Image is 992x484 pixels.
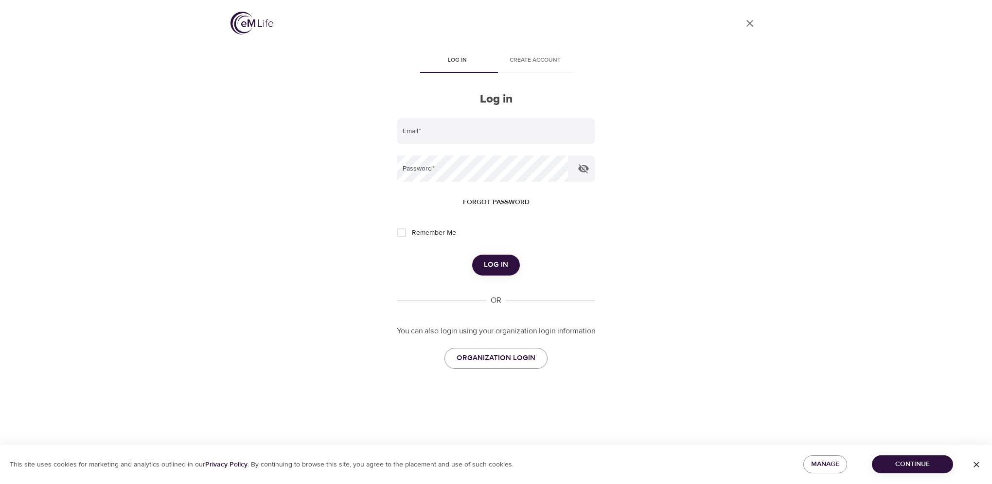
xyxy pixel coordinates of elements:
span: ORGANIZATION LOGIN [457,352,535,364]
div: disabled tabs example [397,50,595,73]
span: Create account [502,55,568,66]
span: Log in [424,55,490,66]
button: Continue [872,455,953,473]
a: Privacy Policy [205,460,248,469]
span: Log in [484,259,508,271]
a: close [738,12,762,35]
p: You can also login using your organization login information [397,326,595,337]
button: Manage [803,455,847,473]
button: Log in [472,255,520,275]
span: Remember Me [412,228,456,238]
span: Continue [880,458,945,470]
span: Manage [811,458,839,470]
h2: Log in [397,92,595,106]
div: OR [487,295,505,306]
img: logo [230,12,273,35]
span: Forgot password [463,196,530,208]
button: Forgot password [459,193,533,211]
a: ORGANIZATION LOGIN [444,348,548,368]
